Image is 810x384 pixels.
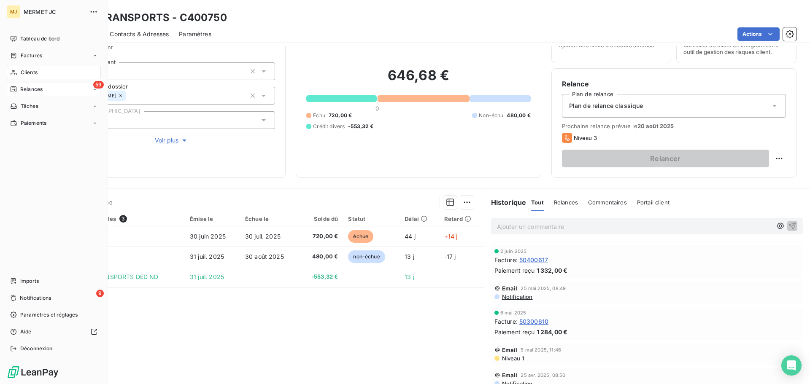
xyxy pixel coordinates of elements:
span: -17 j [444,253,456,260]
span: échue [348,230,373,243]
span: 50300610 [519,317,548,326]
a: 59Relances [7,83,101,96]
span: -553,32 € [348,123,373,130]
span: 6 mai 2025 [500,310,526,315]
span: 0 [375,105,379,112]
a: Aide [7,325,101,338]
span: 30 juin 2025 [190,233,226,240]
span: MERMET JC [24,8,84,15]
h3: DGS TRANSPORTS - C400750 [74,10,227,25]
div: MJ [7,5,20,19]
span: Factures [21,52,42,59]
span: -553,32 € [304,273,338,281]
span: +14 j [444,233,458,240]
div: Émise le [190,215,235,222]
span: 13 j [405,273,414,280]
span: Facture : [494,317,518,326]
h6: Historique [484,197,526,207]
span: Commentaires [588,199,627,206]
a: Paiements [7,116,101,130]
a: Clients [7,66,101,79]
a: Factures [7,49,101,62]
span: Clients [21,69,38,76]
span: Email [502,346,518,353]
span: 1 284,00 € [537,328,568,336]
span: Relances [20,86,43,93]
span: Facture : [494,255,518,264]
span: 20 août 2025 [637,123,674,129]
span: 30 août 2025 [245,253,284,260]
span: 480,00 € [507,112,530,119]
span: 59 [93,81,104,89]
span: 13 j [405,253,414,260]
button: Relancer [562,150,769,167]
span: 720,00 € [329,112,352,119]
div: Statut [348,215,394,222]
h2: 646,68 € [306,67,530,92]
span: Paiement reçu [494,266,535,275]
span: 31 juil. 2025 [190,253,224,260]
span: Contacts & Adresses [110,30,169,38]
button: Actions [737,27,780,41]
span: Niveau 3 [574,134,597,141]
span: Niveau 1 [501,355,524,362]
span: 2 juin 2025 [500,249,527,254]
span: 5 mai 2025, 11:46 [521,347,561,352]
a: Paramètres et réglages [7,308,101,322]
span: 3 [119,215,127,223]
span: Imports [20,277,39,285]
span: Paiements [21,119,46,127]
span: Plan de relance classique [569,102,643,110]
span: Tableau de bord [20,35,59,43]
span: 30 juil. 2025 [245,233,281,240]
span: Voir plus [155,136,189,145]
span: 50400617 [519,255,548,264]
span: Email [502,285,518,292]
span: 25 mai 2025, 08:49 [521,286,566,291]
span: Échu [313,112,325,119]
div: Pièces comptables [64,215,180,223]
span: 720,00 € [304,232,338,241]
span: VIRT DGS TRANSPORTS DED ND [64,273,159,280]
span: Non-échu [479,112,503,119]
a: Imports [7,274,101,288]
span: Tâches [21,102,38,110]
div: Solde dû [304,215,338,222]
button: Voir plus [68,136,275,145]
span: Propriétés Client [68,44,275,56]
div: Délai [405,215,434,222]
span: Paiement reçu [494,328,535,336]
span: 480,00 € [304,252,338,261]
div: Open Intercom Messenger [781,355,802,376]
span: Relances [554,199,578,206]
a: Tableau de bord [7,32,101,46]
span: Paramètres [179,30,211,38]
div: Retard [444,215,479,222]
span: 9 [96,290,104,297]
span: Notification [501,293,533,300]
img: Logo LeanPay [7,365,59,379]
div: Échue le [245,215,294,222]
span: 44 j [405,233,416,240]
span: Email [502,372,518,379]
span: 25 avr. 2025, 08:50 [521,373,565,378]
h6: Relance [562,79,786,89]
span: Aide [20,328,32,336]
span: 31 juil. 2025 [190,273,224,280]
input: Ajouter une valeur [107,67,113,75]
span: 1 332,00 € [537,266,568,275]
span: Notifications [20,294,51,302]
span: Tout [531,199,544,206]
input: Ajouter une valeur [126,92,132,99]
span: Déconnexion [20,345,53,352]
span: Prochaine relance prévue le [562,123,786,129]
span: non-échue [348,250,385,263]
span: Crédit divers [313,123,345,130]
span: Paramètres et réglages [20,311,78,319]
span: Surveiller ce client en intégrant votre outil de gestion des risques client. [683,42,789,55]
a: Tâches [7,99,101,113]
span: Portail client [637,199,670,206]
